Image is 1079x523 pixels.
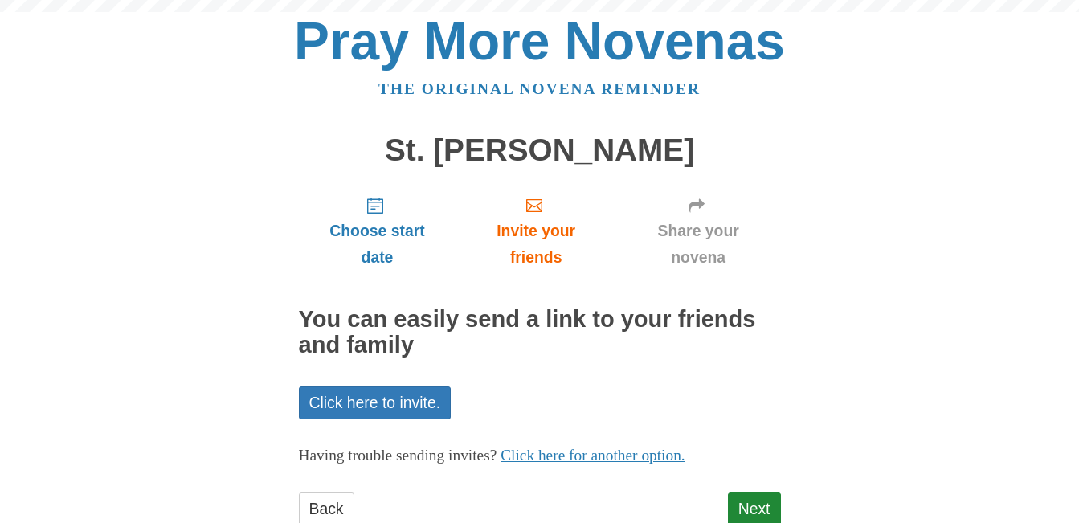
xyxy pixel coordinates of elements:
[456,183,615,279] a: Invite your friends
[294,11,785,71] a: Pray More Novenas
[299,386,452,419] a: Click here to invite.
[632,218,765,271] span: Share your novena
[299,447,497,464] span: Having trouble sending invites?
[378,80,701,97] a: The original novena reminder
[299,133,781,168] h1: St. [PERSON_NAME]
[299,183,456,279] a: Choose start date
[315,218,440,271] span: Choose start date
[472,218,599,271] span: Invite your friends
[616,183,781,279] a: Share your novena
[501,447,685,464] a: Click here for another option.
[299,307,781,358] h2: You can easily send a link to your friends and family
